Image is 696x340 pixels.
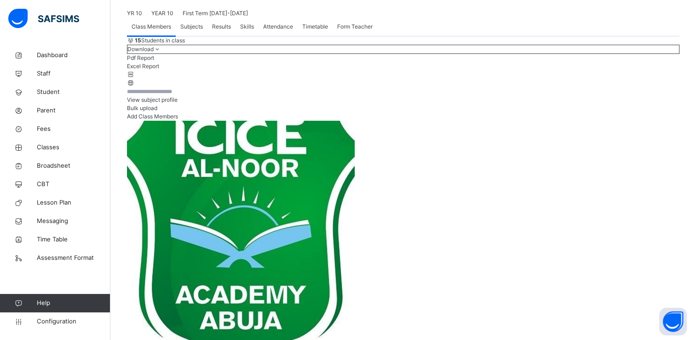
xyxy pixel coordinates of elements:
span: Class Members [132,23,171,31]
span: Staff [37,69,110,78]
span: Help [37,299,110,308]
span: Bulk upload [127,105,157,111]
span: Add Class Members [127,113,178,120]
li: dropdown-list-item-null-1 [127,62,679,70]
span: Messaging [37,217,110,226]
span: Parent [37,106,110,115]
span: CBT [37,180,110,189]
span: Attendance [263,23,293,31]
span: Lesson Plan [37,198,110,207]
span: Broadsheet [37,161,110,170]
span: Dashboard [37,51,110,60]
span: Classes [37,143,110,152]
span: Assessment Format [37,253,110,263]
li: dropdown-list-item-null-0 [127,54,679,62]
span: Student [37,88,110,97]
span: Timetable [302,23,328,31]
span: View subject profile [127,96,178,103]
span: Skills [240,23,254,31]
span: Form Teacher [337,23,373,31]
img: safsims [8,9,79,28]
b: 15 [135,37,141,44]
span: Download [127,46,154,53]
span: First Term [DATE]-[DATE] [183,10,248,17]
span: Configuration [37,317,110,326]
span: Results [212,23,231,31]
button: Open asap [659,308,687,335]
span: YEAR 10 [151,10,173,17]
span: Time Table [37,235,110,244]
span: Fees [37,124,110,134]
span: Subjects [180,23,203,31]
span: Students in class [135,36,185,45]
span: YR 10 [127,10,142,17]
